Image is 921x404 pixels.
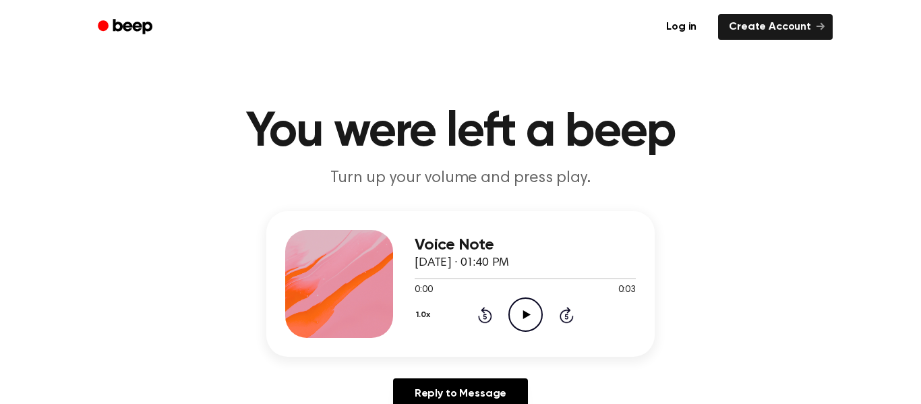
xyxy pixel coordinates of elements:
h3: Voice Note [415,236,636,254]
span: 0:00 [415,283,432,297]
button: 1.0x [415,304,435,326]
p: Turn up your volume and press play. [202,167,719,190]
span: 0:03 [618,283,636,297]
h1: You were left a beep [115,108,806,156]
a: Beep [88,14,165,40]
a: Create Account [718,14,833,40]
a: Log in [653,11,710,42]
span: [DATE] · 01:40 PM [415,257,509,269]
